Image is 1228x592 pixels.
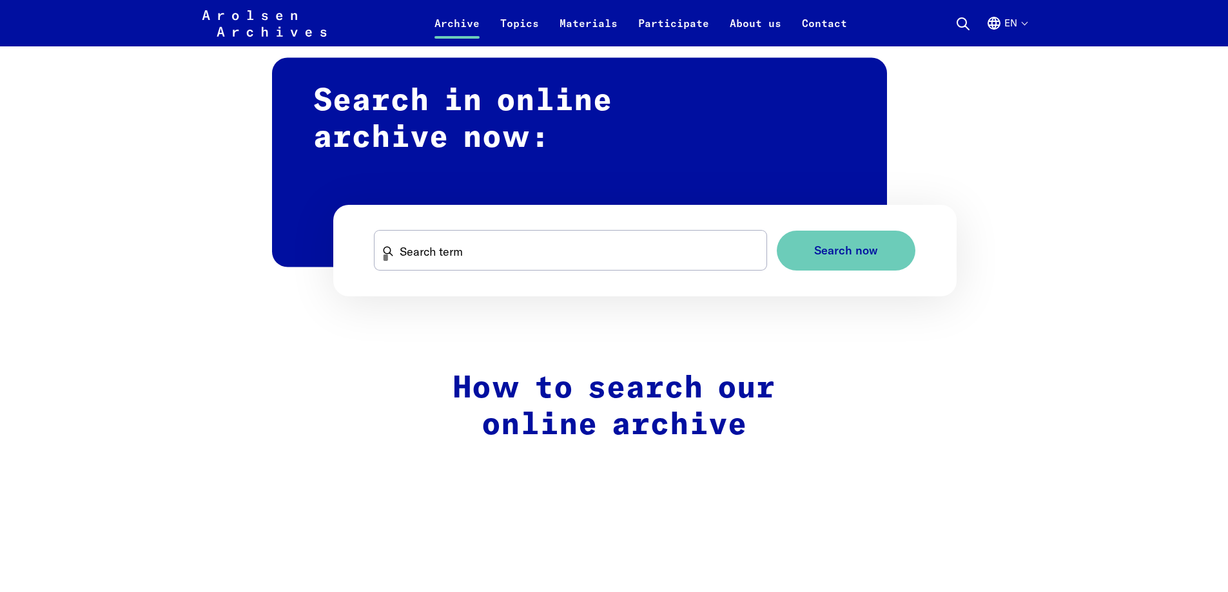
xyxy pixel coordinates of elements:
[792,15,857,46] a: Contact
[628,15,719,46] a: Participate
[719,15,792,46] a: About us
[424,15,490,46] a: Archive
[424,8,857,39] nav: Primary
[549,15,628,46] a: Materials
[342,370,887,444] h2: How to search our online archive
[986,15,1027,46] button: English, language selection
[272,57,887,267] h2: Search in online archive now:
[814,244,878,258] span: Search now
[490,15,549,46] a: Topics
[777,231,915,271] button: Search now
